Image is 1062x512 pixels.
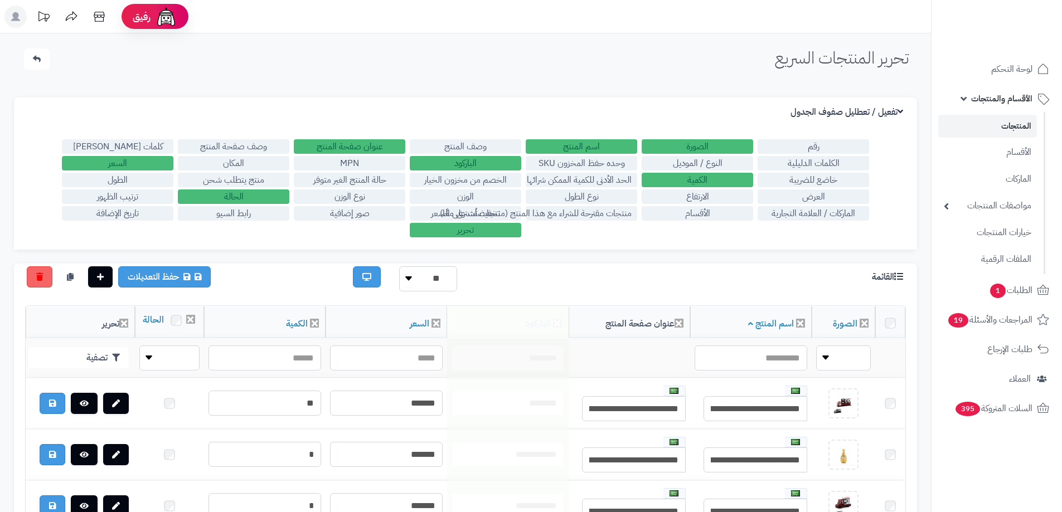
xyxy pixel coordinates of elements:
a: مواصفات المنتجات [938,194,1037,218]
label: النوع / الموديل [642,156,753,170]
label: الماركات / العلامة التجارية [758,206,869,221]
label: الكلمات الدليلية [758,156,869,170]
label: رقم [758,139,869,154]
label: تحرير [410,223,521,237]
a: خيارات المنتجات [938,221,1037,245]
a: الكمية [286,317,308,330]
span: المراجعات والأسئلة [947,312,1032,328]
h1: تحرير المنتجات السريع [775,48,909,67]
img: العربية [670,490,678,496]
h3: تفعيل / تعطليل صفوف الجدول [791,107,906,118]
span: طلبات الإرجاع [987,342,1032,357]
label: منتجات مقترحة للشراء مع هذا المنتج (منتجات تُشترى معًا) [526,206,637,221]
label: الباركود [410,156,521,170]
img: العربية [670,439,678,445]
img: العربية [670,388,678,394]
label: الارتفاع [642,189,753,204]
label: MPN [294,156,405,170]
a: تحديثات المنصة [30,6,57,31]
a: الطلبات1 [938,277,1055,304]
a: المنتجات [938,115,1037,138]
h3: القائمة [872,272,906,282]
span: السلات المتروكة [954,401,1032,416]
a: المراجعات والأسئلة19 [938,306,1055,333]
span: الأقسام والمنتجات [971,91,1032,106]
span: 395 [956,402,980,416]
img: العربية [791,439,800,445]
img: ai-face.png [155,6,177,28]
label: نوع الطول [526,189,637,204]
a: حفظ التعديلات [118,266,211,287]
label: ترتيب الظهور [62,189,173,204]
label: منتج يتطلب شحن [178,173,289,187]
span: لوحة التحكم [991,61,1032,77]
label: كلمات [PERSON_NAME] [62,139,173,154]
a: طلبات الإرجاع [938,336,1055,363]
label: السعر [62,156,173,170]
label: الحد الأدنى للكمية الممكن شرائها [526,173,637,187]
span: الطلبات [989,282,1032,298]
label: الخصم من مخزون الخيار [410,173,521,187]
a: الماركات [938,167,1037,191]
a: الباركود [525,317,551,330]
label: حالة المنتج الغير متوفر [294,173,405,187]
a: السلات المتروكة395 [938,395,1055,422]
label: الأقسام [642,206,753,221]
a: الصورة [833,317,857,330]
label: تخفيضات على السعر [410,206,521,221]
label: صور إضافية [294,206,405,221]
label: وصف صفحة المنتج [178,139,289,154]
img: العربية [791,490,800,496]
label: الطول [62,173,173,187]
label: وصف المنتج [410,139,521,154]
span: رفيق [133,10,151,23]
label: وحده حفظ المخزون SKU [526,156,637,170]
img: العربية [791,388,800,394]
span: العملاء [1009,371,1031,387]
label: اسم المنتج [526,139,637,154]
label: نوع الوزن [294,189,405,204]
a: السعر [410,317,429,330]
a: الحالة [143,313,164,326]
button: تصفية [28,347,129,368]
label: رابط السيو [178,206,289,221]
label: خاضع للضريبة [758,173,869,187]
label: عنوان صفحة المنتج [294,139,405,154]
a: الأقسام [938,140,1037,164]
a: لوحة التحكم [938,56,1055,82]
a: الملفات الرقمية [938,247,1037,271]
a: اسم المنتج [748,317,794,330]
label: الوزن [410,189,521,204]
label: تاريخ الإضافة [62,206,173,221]
label: الكمية [642,173,753,187]
span: 1 [990,284,1006,298]
th: تحرير [26,306,135,338]
label: الصورة [642,139,753,154]
label: الحالة [178,189,289,204]
span: 19 [948,313,968,328]
label: المكان [178,156,289,170]
label: العرض [758,189,869,204]
th: عنوان صفحة المنتج [569,306,690,338]
a: العملاء [938,365,1055,392]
